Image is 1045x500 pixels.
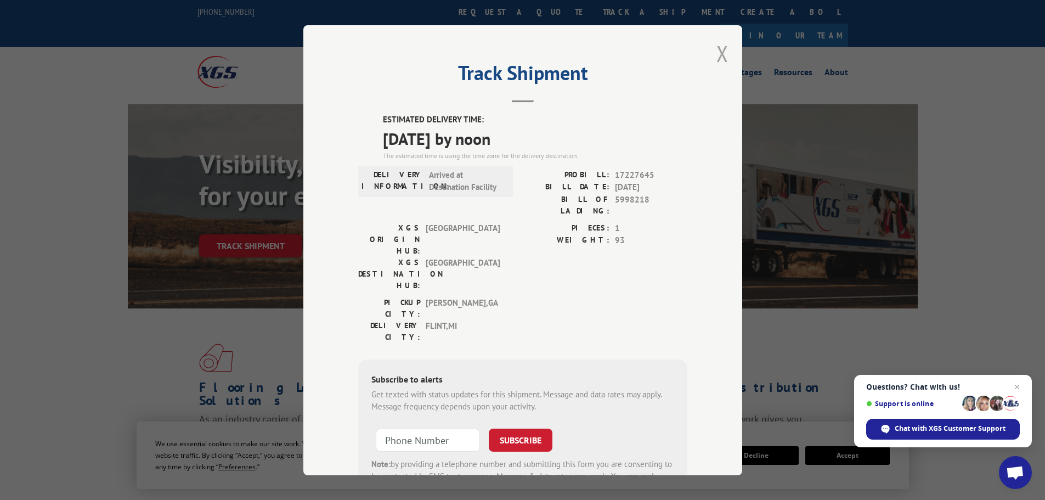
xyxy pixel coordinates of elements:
span: Chat with XGS Customer Support [895,424,1006,434]
span: [GEOGRAPHIC_DATA] [426,222,500,256]
div: The estimated time is using the time zone for the delivery destination. [383,150,687,160]
strong: Note: [371,458,391,469]
span: [GEOGRAPHIC_DATA] [426,256,500,291]
input: Phone Number [376,428,480,451]
span: Support is online [866,400,958,408]
span: Arrived at Destination Facility [429,168,503,193]
label: BILL OF LADING: [523,193,609,216]
label: XGS DESTINATION HUB: [358,256,420,291]
label: DELIVERY INFORMATION: [361,168,423,193]
button: SUBSCRIBE [489,428,552,451]
div: by providing a telephone number and submitting this form you are consenting to be contacted by SM... [371,458,674,495]
label: DELIVERY CITY: [358,319,420,342]
span: Questions? Chat with us! [866,383,1020,391]
div: Subscribe to alerts [371,372,674,388]
span: FLINT , MI [426,319,500,342]
span: 1 [615,222,687,234]
span: 17227645 [615,168,687,181]
div: Get texted with status updates for this shipment. Message and data rates may apply. Message frequ... [371,388,674,413]
span: Chat with XGS Customer Support [866,419,1020,440]
span: [DATE] by noon [383,126,687,150]
span: 93 [615,234,687,247]
span: [PERSON_NAME] , GA [426,296,500,319]
h2: Track Shipment [358,65,687,86]
label: PROBILL: [523,168,609,181]
a: Open chat [999,456,1032,489]
span: [DATE] [615,181,687,194]
label: BILL DATE: [523,181,609,194]
button: Close modal [716,39,728,68]
label: PICKUP CITY: [358,296,420,319]
label: PIECES: [523,222,609,234]
label: ESTIMATED DELIVERY TIME: [383,114,687,126]
label: XGS ORIGIN HUB: [358,222,420,256]
span: 5998218 [615,193,687,216]
label: WEIGHT: [523,234,609,247]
